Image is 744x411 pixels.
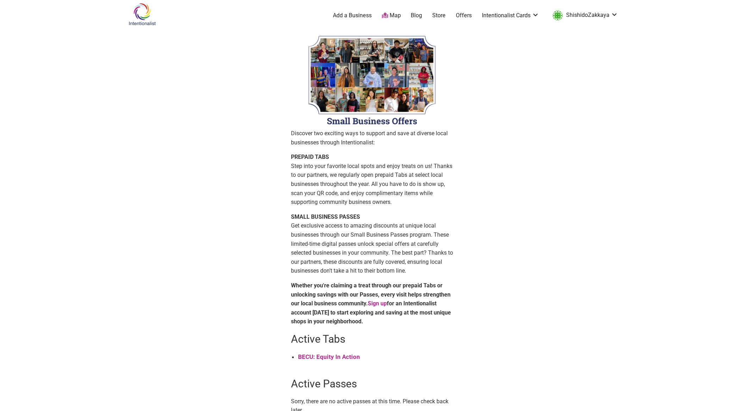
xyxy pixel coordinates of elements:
a: Offers [456,12,472,19]
a: BECU: Equity In Action [298,353,360,360]
h2: Active Passes [291,376,453,391]
a: Blog [411,12,422,19]
img: Intentionalist [125,3,159,26]
strong: Whether you're claiming a treat through our prepaid Tabs or unlocking savings with our Passes, ev... [291,282,451,325]
a: Sign up [368,300,387,307]
h2: Active Tabs [291,332,453,347]
p: Step into your favorite local spots and enjoy treats on us! Thanks to our partners, we regularly ... [291,152,453,207]
img: Welcome to Intentionalist Passes [291,32,453,129]
a: Intentionalist Cards [482,12,539,19]
a: Map [382,12,401,20]
a: Add a Business [333,12,372,19]
p: Get exclusive access to amazing discounts at unique local businesses through our Small Business P... [291,212,453,275]
strong: PREPAID TABS [291,154,329,160]
a: Store [432,12,446,19]
a: ShishidoZakkaya [549,9,618,22]
p: Discover two exciting ways to support and save at diverse local businesses through Intentionalist: [291,129,453,147]
strong: SMALL BUSINESS PASSES [291,213,360,220]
